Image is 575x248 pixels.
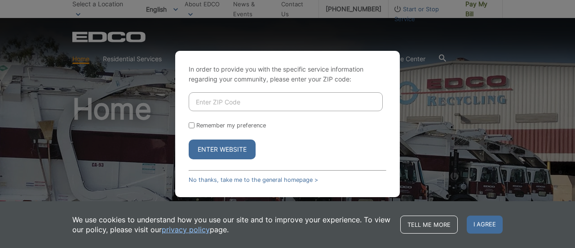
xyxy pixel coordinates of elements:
[196,122,266,129] label: Remember my preference
[72,215,391,234] p: We use cookies to understand how you use our site and to improve your experience. To view our pol...
[467,216,503,234] span: I agree
[400,216,458,234] a: Tell me more
[189,92,383,111] input: Enter ZIP Code
[189,64,386,84] p: In order to provide you with the specific service information regarding your community, please en...
[162,225,210,234] a: privacy policy
[189,140,256,159] button: Enter Website
[189,176,318,183] a: No thanks, take me to the general homepage >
